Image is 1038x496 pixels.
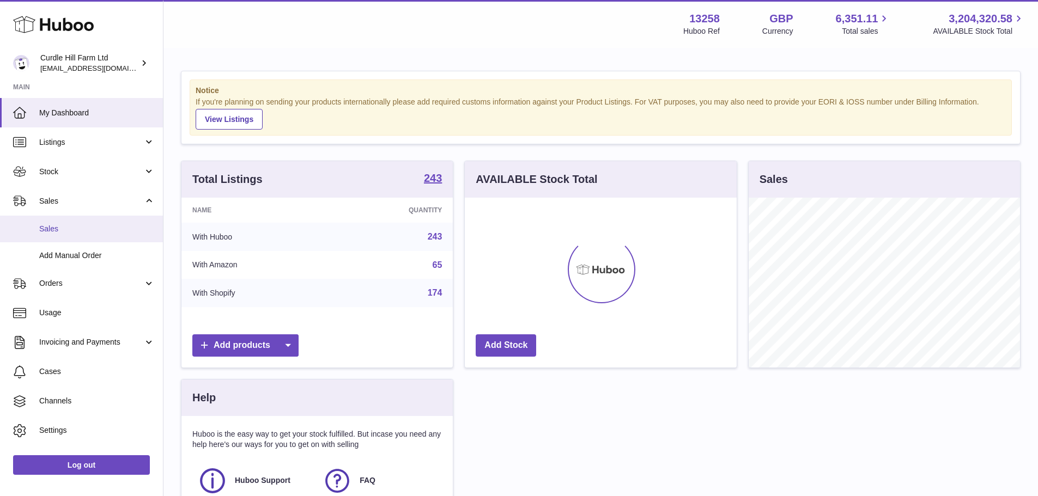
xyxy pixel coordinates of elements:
[39,250,155,261] span: Add Manual Order
[181,279,330,307] td: With Shopify
[40,53,138,74] div: Curdle Hill Farm Ltd
[836,11,878,26] span: 6,351.11
[39,396,155,406] span: Channels
[39,366,155,377] span: Cases
[192,334,299,357] a: Add products
[428,288,442,297] a: 174
[836,11,891,36] a: 6,351.11 Total sales
[842,26,890,36] span: Total sales
[39,278,143,289] span: Orders
[433,260,442,270] a: 65
[39,224,155,234] span: Sales
[476,172,597,187] h3: AVAILABLE Stock Total
[476,334,536,357] a: Add Stock
[360,475,375,486] span: FAQ
[181,223,330,251] td: With Huboo
[689,11,720,26] strong: 13258
[192,429,442,450] p: Huboo is the easy way to get your stock fulfilled. But incase you need any help here's our ways f...
[39,308,155,318] span: Usage
[198,466,312,495] a: Huboo Support
[323,466,436,495] a: FAQ
[39,337,143,347] span: Invoicing and Payments
[192,390,216,405] h3: Help
[13,455,150,475] a: Log out
[39,167,143,177] span: Stock
[196,97,1006,130] div: If you're planning on sending your products internationally please add required customs informati...
[39,108,155,118] span: My Dashboard
[196,109,263,130] a: View Listings
[424,173,442,186] a: 243
[933,11,1025,36] a: 3,204,320.58 AVAILABLE Stock Total
[192,172,263,187] h3: Total Listings
[683,26,720,36] div: Huboo Ref
[428,232,442,241] a: 243
[39,196,143,206] span: Sales
[39,425,155,436] span: Settings
[760,172,788,187] h3: Sales
[933,26,1025,36] span: AVAILABLE Stock Total
[235,475,290,486] span: Huboo Support
[181,251,330,279] td: With Amazon
[949,11,1012,26] span: 3,204,320.58
[40,64,160,72] span: [EMAIL_ADDRESS][DOMAIN_NAME]
[196,85,1006,96] strong: Notice
[13,55,29,71] img: internalAdmin-13258@internal.huboo.com
[424,173,442,183] strong: 243
[769,11,793,26] strong: GBP
[762,26,793,36] div: Currency
[39,137,143,148] span: Listings
[330,198,453,223] th: Quantity
[181,198,330,223] th: Name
